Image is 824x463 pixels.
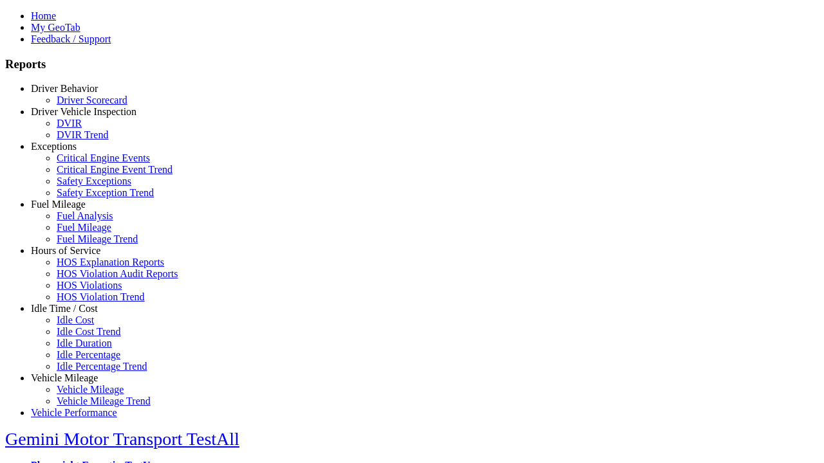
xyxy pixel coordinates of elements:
[31,10,56,21] a: Home
[57,314,94,325] a: Idle Cost
[57,210,113,221] a: Fuel Analysis
[57,176,131,186] a: Safety Exceptions
[57,118,82,129] a: DVIR
[57,257,164,268] a: HOS Explanation Reports
[57,129,108,140] a: DVIR Trend
[31,141,77,152] a: Exceptions
[57,361,147,372] a: Idle Percentage Trend
[57,222,111,233] a: Fuel Mileage
[57,326,121,337] a: Idle Cost Trend
[57,395,151,406] a: Vehicle Mileage Trend
[57,268,178,279] a: HOS Violation Audit Reports
[57,233,138,244] a: Fuel Mileage Trend
[5,57,819,71] h3: Reports
[31,407,117,418] a: Vehicle Performance
[31,303,98,314] a: Idle Time / Cost
[57,349,120,360] a: Idle Percentage
[57,95,127,105] a: Driver Scorecard
[57,187,154,198] a: Safety Exception Trend
[57,280,122,291] a: HOS Violations
[31,372,98,383] a: Vehicle Mileage
[31,83,98,94] a: Driver Behavior
[57,338,112,349] a: Idle Duration
[57,384,124,395] a: Vehicle Mileage
[31,199,86,210] a: Fuel Mileage
[57,291,145,302] a: HOS Violation Trend
[31,22,80,33] a: My GeoTab
[5,429,239,449] a: Gemini Motor Transport TestAll
[57,164,173,175] a: Critical Engine Event Trend
[31,245,100,256] a: Hours of Service
[31,33,111,44] a: Feedback / Support
[31,106,136,117] a: Driver Vehicle Inspection
[57,152,150,163] a: Critical Engine Events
